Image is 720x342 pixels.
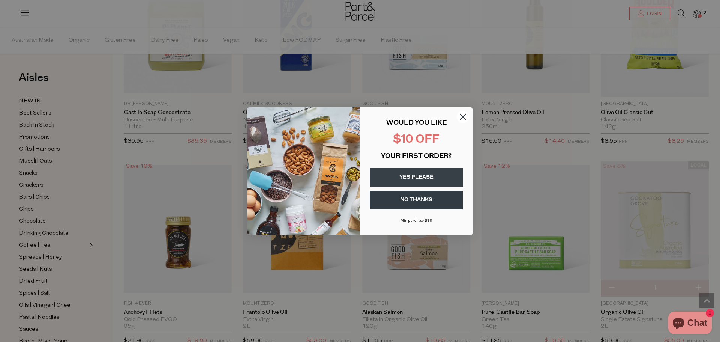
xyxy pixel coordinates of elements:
[393,134,439,146] span: $10 OFF
[381,153,451,160] span: YOUR FIRST ORDER?
[666,312,714,336] inbox-online-store-chat: Shopify online store chat
[370,168,463,187] button: YES PLEASE
[386,120,447,127] span: WOULD YOU LIKE
[370,191,463,209] button: NO THANKS
[456,110,469,124] button: Close dialog
[400,219,432,223] span: Min purchase $99
[247,107,360,235] img: 43fba0fb-7538-40bc-babb-ffb1a4d097bc.jpeg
